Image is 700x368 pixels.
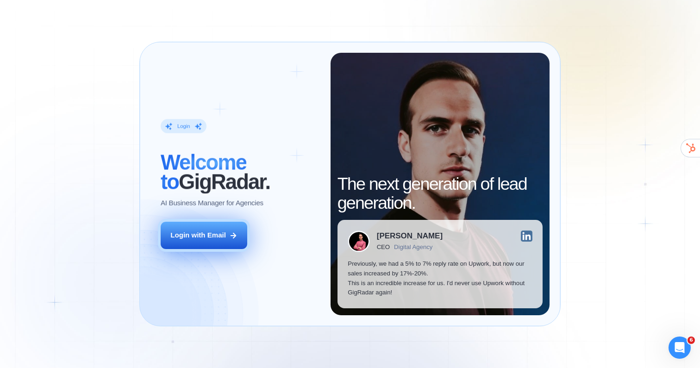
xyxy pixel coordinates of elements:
[161,150,246,193] span: Welcome to
[161,198,263,208] p: AI Business Manager for Agencies
[669,337,691,359] iframe: Intercom live chat
[170,231,226,240] div: Login with Email
[687,337,695,344] span: 6
[348,259,532,298] p: Previously, we had a 5% to 7% reply rate on Upwork, but now our sales increased by 17%-20%. This ...
[394,243,432,250] div: Digital Agency
[161,153,320,191] h2: ‍ GigRadar.
[337,175,543,213] h2: The next generation of lead generation.
[377,232,443,240] div: [PERSON_NAME]
[161,222,247,249] button: Login with Email
[377,243,390,250] div: CEO
[177,123,190,130] div: Login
